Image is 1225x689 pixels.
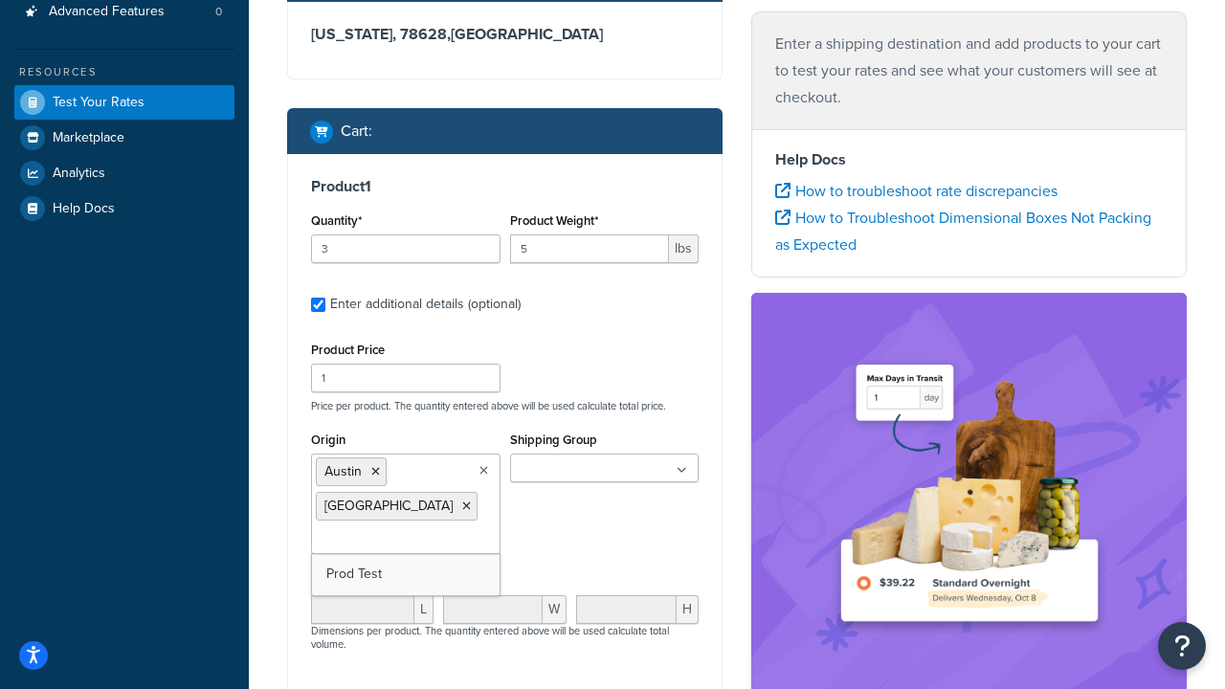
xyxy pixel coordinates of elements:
span: Austin [324,461,362,481]
span: Analytics [53,166,105,182]
input: Enter additional details (optional) [311,298,325,312]
a: How to Troubleshoot Dimensional Boxes Not Packing as Expected [775,207,1151,256]
span: H [677,595,699,624]
label: Product Weight* [510,213,598,228]
a: How to troubleshoot rate discrepancies [775,180,1058,202]
img: feature-image-ddt-36eae7f7280da8017bfb280eaccd9c446f90b1fe08728e4019434db127062ab4.png [826,322,1113,667]
h3: [US_STATE], 78628 , [GEOGRAPHIC_DATA] [311,25,699,44]
p: Price per product. The quantity entered above will be used calculate total price. [306,399,703,412]
span: Help Docs [53,201,115,217]
span: Marketplace [53,130,124,146]
input: 0 [311,234,501,263]
p: Dimensions per product. The quantity entered above will be used calculate total volume. [306,624,703,651]
button: Open Resource Center [1158,622,1206,670]
p: Enter a shipping destination and add products to your cart to test your rates and see what your c... [775,31,1163,111]
span: Prod Test [326,564,382,584]
label: Origin [311,433,345,447]
span: W [543,595,567,624]
span: lbs [669,234,699,263]
label: Shipping Group [510,433,597,447]
label: Quantity* [311,213,362,228]
a: Prod Test [312,553,500,595]
h3: Product 1 [311,177,699,196]
a: Analytics [14,156,234,190]
span: 0 [215,4,222,20]
label: Product Price [311,343,385,357]
input: 0.00 [510,234,670,263]
a: Help Docs [14,191,234,226]
div: Enter additional details (optional) [330,291,521,318]
span: Test Your Rates [53,95,145,111]
a: Marketplace [14,121,234,155]
h2: Cart : [341,122,372,140]
span: [GEOGRAPHIC_DATA] [324,496,453,516]
a: Test Your Rates [14,85,234,120]
span: Advanced Features [49,4,165,20]
span: L [414,595,434,624]
h4: Help Docs [775,148,1163,171]
div: Resources [14,64,234,80]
